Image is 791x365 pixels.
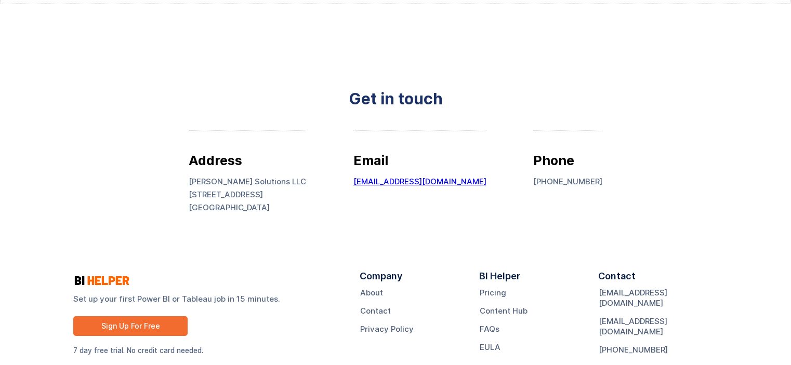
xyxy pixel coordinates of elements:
[479,271,520,288] div: BI Helper
[73,316,188,336] a: Sign Up For Free
[189,175,306,214] p: [PERSON_NAME] Solutions LLC [STREET_ADDRESS] [GEOGRAPHIC_DATA]
[480,324,499,334] a: FAQs
[599,316,718,337] a: [EMAIL_ADDRESS][DOMAIN_NAME]
[598,271,636,288] div: Contact
[599,288,718,308] a: [EMAIL_ADDRESS][DOMAIN_NAME]
[73,293,339,304] strong: Set up your first Power BI or Tableau job in 15 minutes.
[480,306,528,316] a: Content Hub
[73,275,130,287] img: logo
[189,153,242,168] strong: Address
[599,345,668,355] a: [PHONE_NUMBER]
[480,342,500,353] a: EULA
[533,175,602,188] p: [PHONE_NUMBER]
[353,177,486,186] a: [EMAIL_ADDRESS][DOMAIN_NAME]
[353,175,486,188] p: ‍
[480,288,506,298] a: Pricing
[360,288,383,298] a: About
[533,151,602,170] h2: Phone
[360,324,414,334] a: Privacy Policy
[73,346,203,355] sub: 7 day free trial. No credit card needed.
[349,93,443,104] strong: Get in touch
[360,306,391,316] a: Contact
[353,151,486,170] h2: Email
[360,271,402,288] div: Company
